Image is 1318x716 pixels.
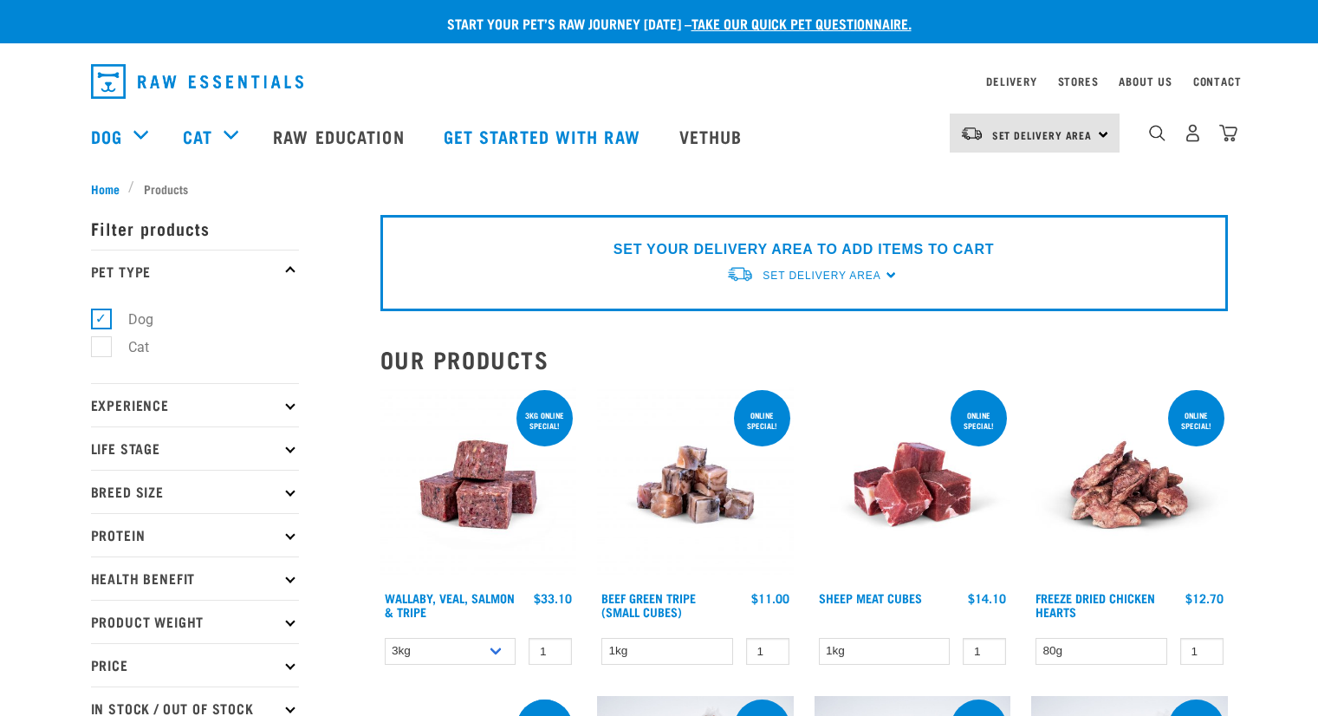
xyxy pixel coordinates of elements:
[1058,78,1099,84] a: Stores
[746,638,789,665] input: 1
[91,600,299,643] p: Product Weight
[951,402,1007,439] div: ONLINE SPECIAL!
[91,206,299,250] p: Filter products
[614,239,994,260] p: SET YOUR DELIVERY AREA TO ADD ITEMS TO CART
[763,270,880,282] span: Set Delivery Area
[1180,638,1224,665] input: 1
[91,179,1228,198] nav: breadcrumbs
[101,309,160,330] label: Dog
[91,250,299,293] p: Pet Type
[91,643,299,687] p: Price
[380,387,577,583] img: Wallaby Veal Salmon Tripe 1642
[815,387,1011,583] img: Sheep Meat
[91,513,299,557] p: Protein
[256,101,425,171] a: Raw Education
[1119,78,1172,84] a: About Us
[726,265,754,283] img: van-moving.png
[960,126,984,141] img: van-moving.png
[385,595,515,615] a: Wallaby, Veal, Salmon & Tripe
[819,595,922,601] a: Sheep Meat Cubes
[992,132,1093,138] span: Set Delivery Area
[91,426,299,470] p: Life Stage
[91,123,122,149] a: Dog
[597,387,794,583] img: Beef Tripe Bites 1634
[968,591,1006,605] div: $14.10
[963,638,1006,665] input: 1
[1184,124,1202,142] img: user.png
[1185,591,1224,605] div: $12.70
[426,101,662,171] a: Get started with Raw
[91,557,299,600] p: Health Benefit
[1219,124,1237,142] img: home-icon@2x.png
[101,336,156,358] label: Cat
[534,591,572,605] div: $33.10
[662,101,764,171] a: Vethub
[91,383,299,426] p: Experience
[77,57,1242,106] nav: dropdown navigation
[1031,387,1228,583] img: FD Chicken Hearts
[516,402,573,439] div: 3kg online special!
[1036,595,1155,615] a: Freeze Dried Chicken Hearts
[529,638,572,665] input: 1
[734,402,790,439] div: ONLINE SPECIAL!
[183,123,212,149] a: Cat
[380,346,1228,373] h2: Our Products
[91,179,129,198] a: Home
[601,595,696,615] a: Beef Green Tripe (Small Cubes)
[751,591,789,605] div: $11.00
[986,78,1036,84] a: Delivery
[691,19,912,27] a: take our quick pet questionnaire.
[91,64,303,99] img: Raw Essentials Logo
[1149,125,1165,141] img: home-icon-1@2x.png
[91,470,299,513] p: Breed Size
[1168,402,1224,439] div: ONLINE SPECIAL!
[91,179,120,198] span: Home
[1193,78,1242,84] a: Contact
